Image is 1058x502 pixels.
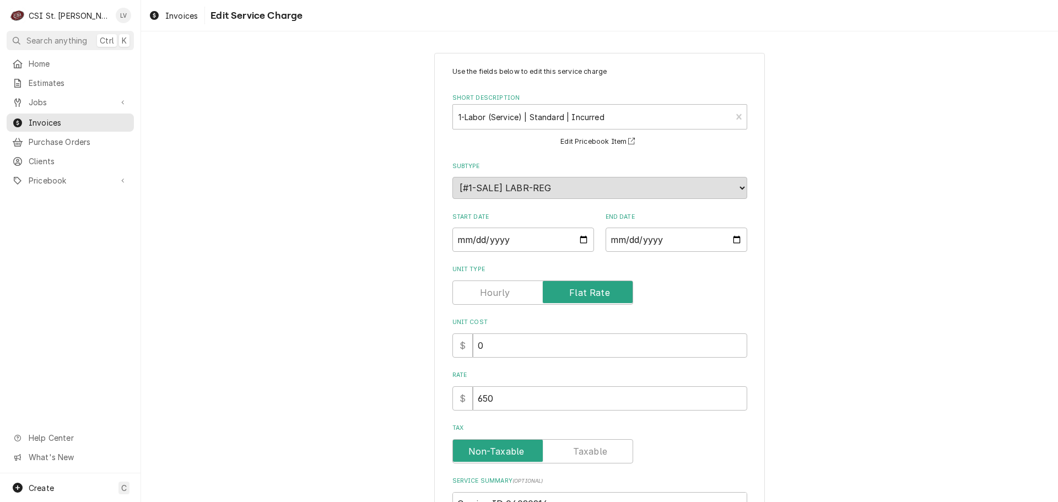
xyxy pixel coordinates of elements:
span: Pricebook [29,175,112,186]
label: Short Description [452,94,747,102]
span: Search anything [26,35,87,46]
div: Unit Cost [452,318,747,357]
div: Subtype [452,162,747,199]
div: Unit Type [452,265,747,304]
a: Clients [7,152,134,170]
a: Go to Jobs [7,93,134,111]
label: Unit Type [452,265,747,274]
div: $ [452,333,473,358]
div: [object Object] [452,371,747,410]
a: Invoices [7,114,134,132]
span: Invoices [165,10,198,21]
a: Purchase Orders [7,133,134,151]
a: Estimates [7,74,134,92]
div: Tax [452,424,747,463]
span: C [121,482,127,494]
div: Short Description [452,94,747,148]
label: Service Summary [452,477,747,485]
a: Home [7,55,134,73]
a: Go to What's New [7,448,134,466]
span: Home [29,58,128,69]
span: Purchase Orders [29,136,128,148]
label: Rate [452,371,747,380]
div: Start Date [452,213,594,252]
label: End Date [606,213,747,222]
div: C [10,8,25,23]
span: Estimates [29,77,128,89]
span: Ctrl [100,35,114,46]
span: Clients [29,155,128,167]
p: Use the fields below to edit this service charge [452,67,747,77]
a: Go to Pricebook [7,171,134,190]
span: Edit Service Charge [207,8,303,23]
a: Go to Help Center [7,429,134,447]
span: K [122,35,127,46]
span: Invoices [29,117,128,128]
input: yyyy-mm-dd [606,228,747,252]
label: Unit Cost [452,318,747,327]
div: End Date [606,213,747,252]
label: Tax [452,424,747,433]
span: Help Center [29,432,127,444]
div: Lisa Vestal's Avatar [116,8,131,23]
label: Subtype [452,162,747,171]
span: Create [29,483,54,493]
div: CSI St. [PERSON_NAME] [29,10,110,21]
span: ( optional ) [512,478,543,484]
div: LV [116,8,131,23]
div: CSI St. Louis's Avatar [10,8,25,23]
div: $ [452,386,473,411]
span: What's New [29,451,127,463]
button: Edit Pricebook Item [559,135,640,149]
span: Jobs [29,96,112,108]
button: Search anythingCtrlK [7,31,134,50]
label: Start Date [452,213,594,222]
a: Invoices [144,7,202,25]
input: yyyy-mm-dd [452,228,594,252]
